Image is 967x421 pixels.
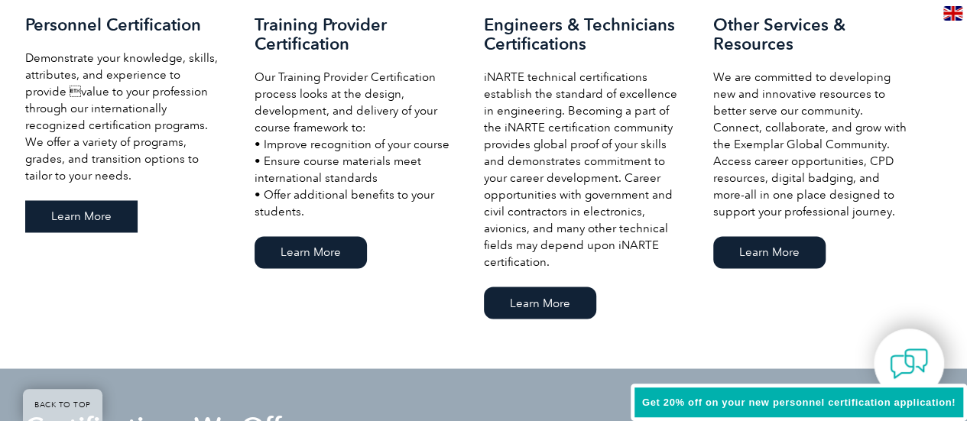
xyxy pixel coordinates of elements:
[890,345,928,383] img: contact-chat.png
[713,15,912,53] h3: Other Services & Resources
[255,15,453,53] h3: Training Provider Certification
[255,69,453,220] p: Our Training Provider Certification process looks at the design, development, and delivery of you...
[25,15,224,34] h3: Personnel Certification
[484,287,596,319] a: Learn More
[642,397,956,408] span: Get 20% off on your new personnel certification application!
[25,50,224,184] p: Demonstrate your knowledge, skills, attributes, and experience to provide value to your professi...
[25,200,138,232] a: Learn More
[713,69,912,220] p: We are committed to developing new and innovative resources to better serve our community. Connec...
[484,15,683,53] h3: Engineers & Technicians Certifications
[943,6,962,21] img: en
[484,69,683,270] p: iNARTE technical certifications establish the standard of excellence in engineering. Becoming a p...
[255,236,367,268] a: Learn More
[23,389,102,421] a: BACK TO TOP
[713,236,826,268] a: Learn More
